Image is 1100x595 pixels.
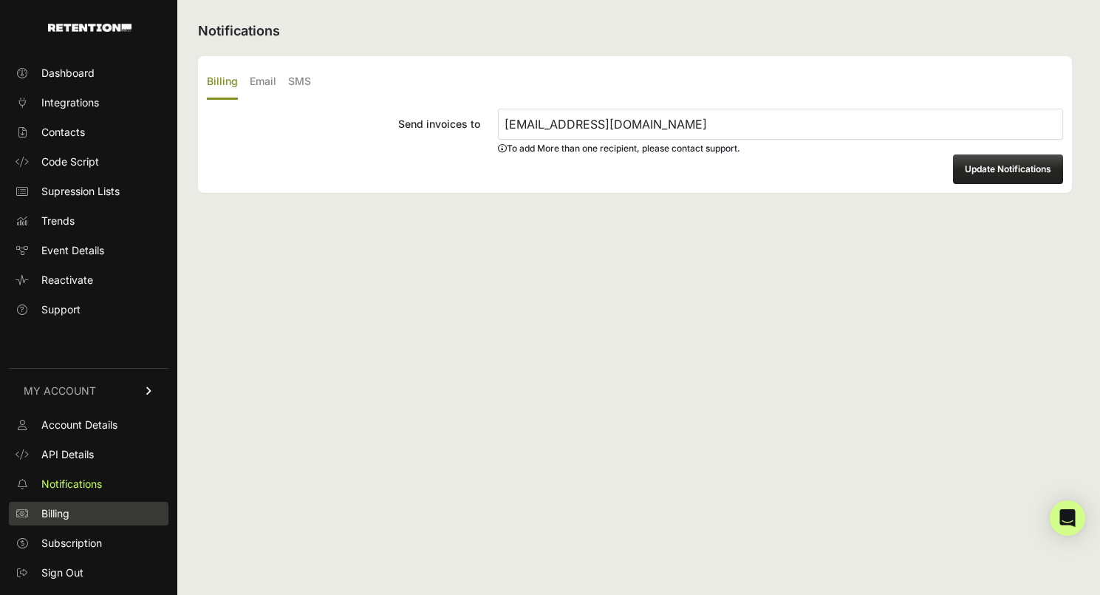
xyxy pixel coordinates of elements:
[250,65,276,100] label: Email
[953,154,1063,184] button: Update Notifications
[41,184,120,199] span: Supression Lists
[41,95,99,110] span: Integrations
[9,180,168,203] a: Supression Lists
[9,91,168,115] a: Integrations
[9,472,168,496] a: Notifications
[1050,500,1085,536] div: Open Intercom Messenger
[41,477,102,492] span: Notifications
[41,154,99,169] span: Code Script
[9,561,168,585] a: Sign Out
[198,21,1072,41] h2: Notifications
[48,24,131,32] img: Retention.com
[9,502,168,526] a: Billing
[9,531,168,555] a: Subscription
[498,143,1063,154] div: To add More than one recipient, please contact support.
[288,65,311,100] label: SMS
[41,536,102,551] span: Subscription
[9,120,168,144] a: Contacts
[498,109,1063,140] input: Send invoices to
[207,65,238,100] label: Billing
[41,214,75,228] span: Trends
[41,66,95,81] span: Dashboard
[41,302,81,317] span: Support
[9,239,168,262] a: Event Details
[41,273,93,288] span: Reactivate
[24,384,96,398] span: MY ACCOUNT
[9,413,168,437] a: Account Details
[207,117,480,132] div: Send invoices to
[9,209,168,233] a: Trends
[41,418,117,432] span: Account Details
[41,125,85,140] span: Contacts
[41,243,104,258] span: Event Details
[9,298,168,322] a: Support
[9,61,168,85] a: Dashboard
[9,150,168,174] a: Code Script
[9,368,168,413] a: MY ACCOUNT
[41,447,94,462] span: API Details
[41,506,69,521] span: Billing
[9,268,168,292] a: Reactivate
[41,565,83,580] span: Sign Out
[9,443,168,466] a: API Details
